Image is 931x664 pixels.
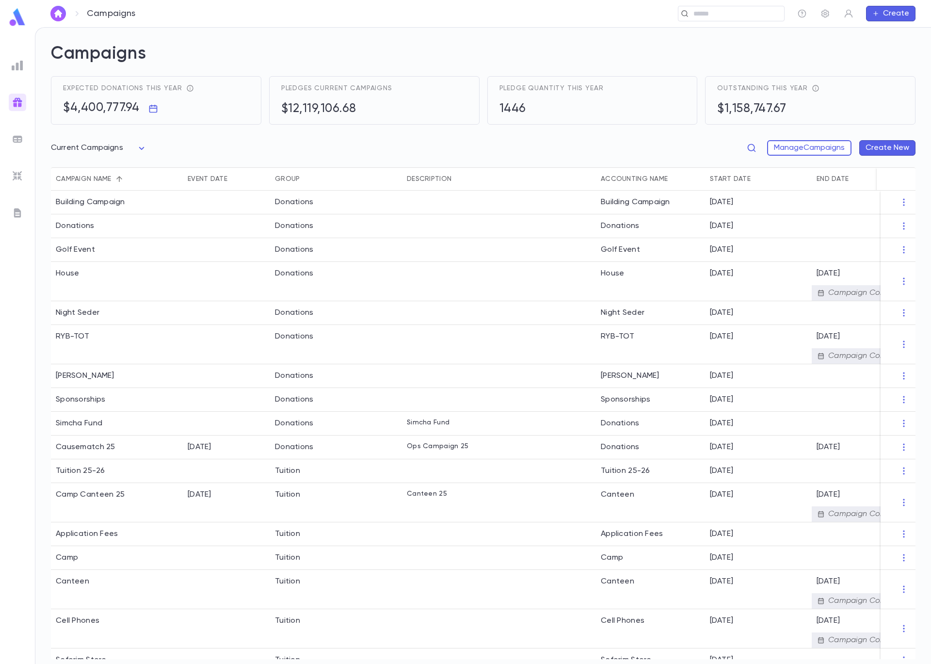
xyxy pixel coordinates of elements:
div: Campaign Complete [812,506,918,522]
div: RYB-TOT [596,325,705,364]
p: [DATE] [710,245,733,255]
div: Group [270,167,402,191]
div: Donations [596,436,705,459]
p: [DATE] [710,419,733,428]
p: [DATE] [710,371,733,381]
img: imports_grey.530a8a0e642e233f2baf0ef88e8c9fcb.svg [12,170,23,182]
div: total receivables - total income [808,84,819,92]
div: Campaign Complete [812,285,918,301]
div: Tuition 25-26 [56,466,105,476]
div: Shakla Vitarya [56,371,114,381]
button: Create [866,6,915,21]
p: [DATE] [817,332,914,341]
img: logo [8,8,27,27]
div: Accounting Name [596,167,705,191]
div: Canteen [56,577,89,586]
p: [DATE] [710,332,733,341]
div: Donations [275,221,314,231]
p: [DATE] [710,395,733,405]
div: Simcha Fund [56,419,102,428]
div: Donations [275,332,314,341]
div: Tuition [275,577,300,586]
div: Camp [56,553,78,563]
div: Golf Event [56,245,95,255]
div: Current Campaigns [51,139,147,158]
div: Building Campaign [596,191,705,214]
p: [DATE] [710,197,733,207]
div: Campaign Complete [812,593,918,609]
div: Golf Event [596,238,705,262]
div: Group [275,167,300,191]
div: Start Date [710,167,751,191]
div: Campaign name [51,167,183,191]
div: Campaign Complete [812,632,918,648]
img: reports_grey.c525e4749d1bce6a11f5fe2a8de1b229.svg [12,60,23,71]
p: [DATE] [817,269,914,278]
div: Tuition 25-26 [596,459,705,483]
p: [DATE] [817,577,914,586]
div: Donations [275,245,314,255]
div: Campaign name [56,167,112,191]
h5: $1,158,747.67 [717,102,787,116]
span: Outstanding this year [717,84,808,92]
div: End Date [817,167,849,191]
div: Donations [275,395,314,405]
img: home_white.a664292cf8c1dea59945f0da9f25487c.svg [52,10,64,17]
div: Sponsorships [596,388,705,412]
button: ManageCampaigns [767,140,851,156]
p: [DATE] [710,308,733,318]
div: Donations [596,412,705,436]
p: [DATE] [710,221,733,231]
h5: $12,119,106.68 [281,102,356,116]
p: [DATE] [710,490,733,500]
div: Canteen [596,570,705,609]
div: Cell Phones [56,616,99,626]
h5: $4,400,777.94 [63,101,140,115]
div: reflects total pledges + recurring donations expected throughout the year [182,84,194,92]
div: Tuition [275,553,300,563]
div: Tuition [275,616,300,626]
div: Donations [275,419,314,428]
div: Night Seder [56,308,99,318]
div: Donations [56,221,95,231]
div: Event Date [183,167,270,191]
p: [DATE] [710,529,733,539]
button: Sort [112,171,127,187]
div: Tuition [275,466,300,476]
div: Start Date [705,167,812,191]
p: [DATE] [710,616,733,626]
div: 5/21/2025 [188,442,211,452]
span: Current Campaigns [51,144,123,152]
div: Sponsorships [56,395,105,405]
button: Create New [859,140,915,156]
div: Event Date [188,167,227,191]
p: Ops Campaign 25 [407,442,468,450]
p: [DATE] [710,577,733,586]
div: Donations [275,442,314,452]
p: Canteen 25 [407,490,447,498]
div: Camp [596,546,705,570]
div: [PERSON_NAME] [596,364,705,388]
div: Accounting Name [601,167,668,191]
div: Donations [275,197,314,207]
img: batches_grey.339ca447c9d9533ef1741baa751efc33.svg [12,133,23,145]
img: letters_grey.7941b92b52307dd3b8a917253454ce1c.svg [12,207,23,219]
div: Description [407,167,451,191]
div: Canteen [596,483,705,522]
div: Application Fees [56,529,118,539]
div: Donations [275,308,314,318]
p: [DATE] [817,616,914,626]
p: [DATE] [710,466,733,476]
div: House [56,269,79,278]
p: Simcha Fund [407,419,449,426]
p: Campaigns [87,8,136,19]
div: RYB-TOT [56,332,89,341]
h5: 1446 [499,102,526,116]
div: House [596,262,705,301]
p: [DATE] [710,269,733,278]
p: [DATE] [817,442,840,452]
p: [DATE] [817,490,914,500]
div: 7/1/2025 [188,490,211,500]
div: Building Campaign [56,197,125,207]
p: [DATE] [710,553,733,563]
